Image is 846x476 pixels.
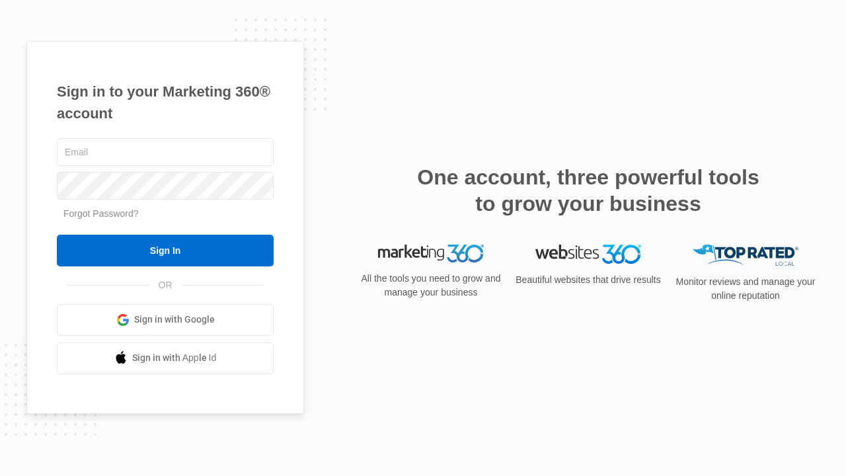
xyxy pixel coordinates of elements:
[57,81,274,124] h1: Sign in to your Marketing 360® account
[57,342,274,374] a: Sign in with Apple Id
[357,272,505,299] p: All the tools you need to grow and manage your business
[132,351,217,365] span: Sign in with Apple Id
[57,235,274,266] input: Sign In
[149,278,182,292] span: OR
[134,313,215,327] span: Sign in with Google
[413,164,763,217] h2: One account, three powerful tools to grow your business
[672,275,820,303] p: Monitor reviews and manage your online reputation
[378,245,484,263] img: Marketing 360
[57,138,274,166] input: Email
[63,208,139,219] a: Forgot Password?
[535,245,641,264] img: Websites 360
[693,245,798,266] img: Top Rated Local
[57,304,274,336] a: Sign in with Google
[514,273,662,287] p: Beautiful websites that drive results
